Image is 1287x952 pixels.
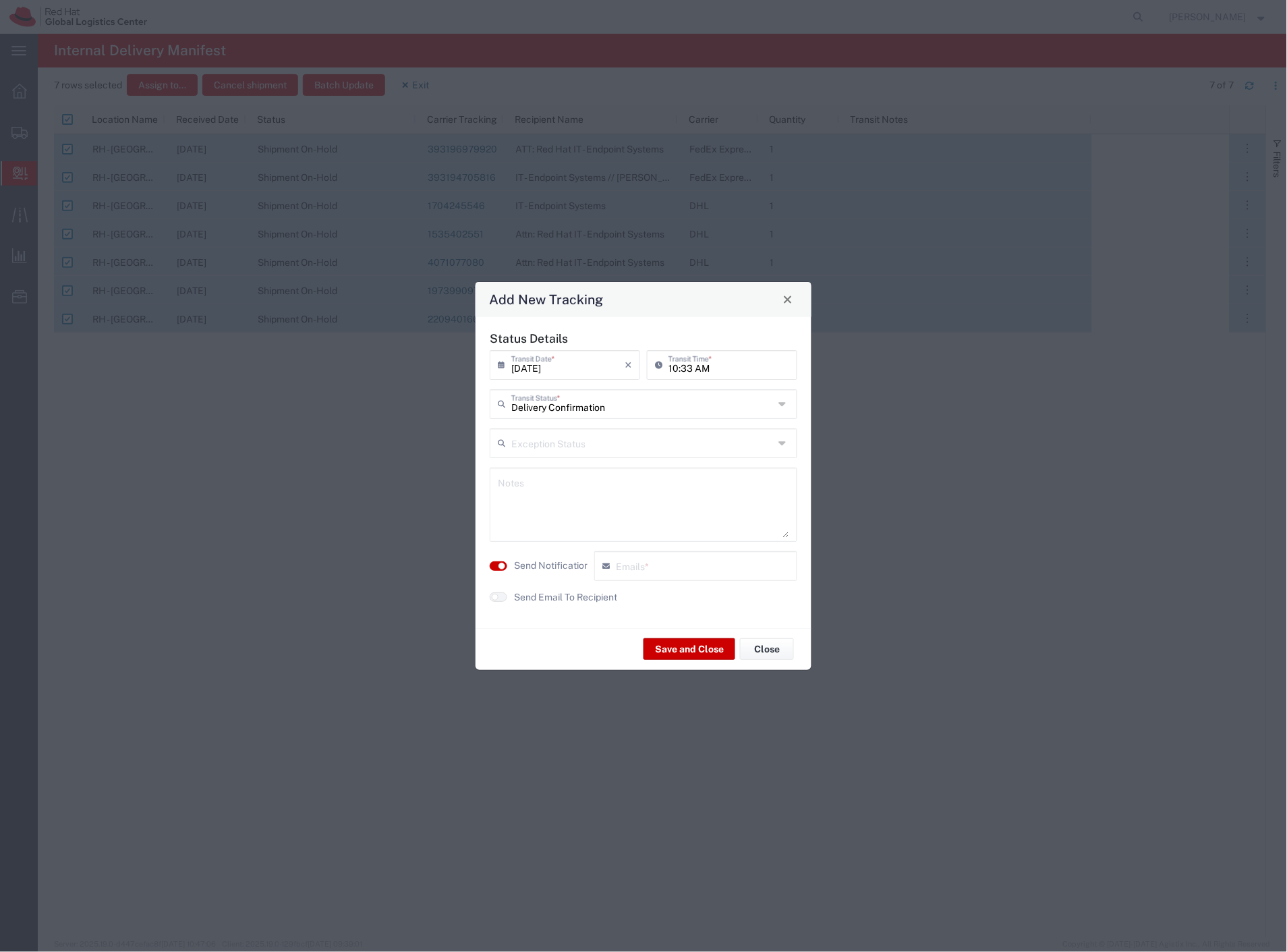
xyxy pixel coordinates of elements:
label: Send Notification [514,559,590,573]
agx-label: Send Notification [514,559,588,573]
button: Close [740,638,794,660]
button: Save and Close [643,638,735,660]
button: Close [778,290,797,309]
i: × [625,354,632,376]
h4: Add New Tracking [490,289,604,309]
label: Send Email To Recipient [514,590,617,605]
h5: Status Details [490,331,797,345]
